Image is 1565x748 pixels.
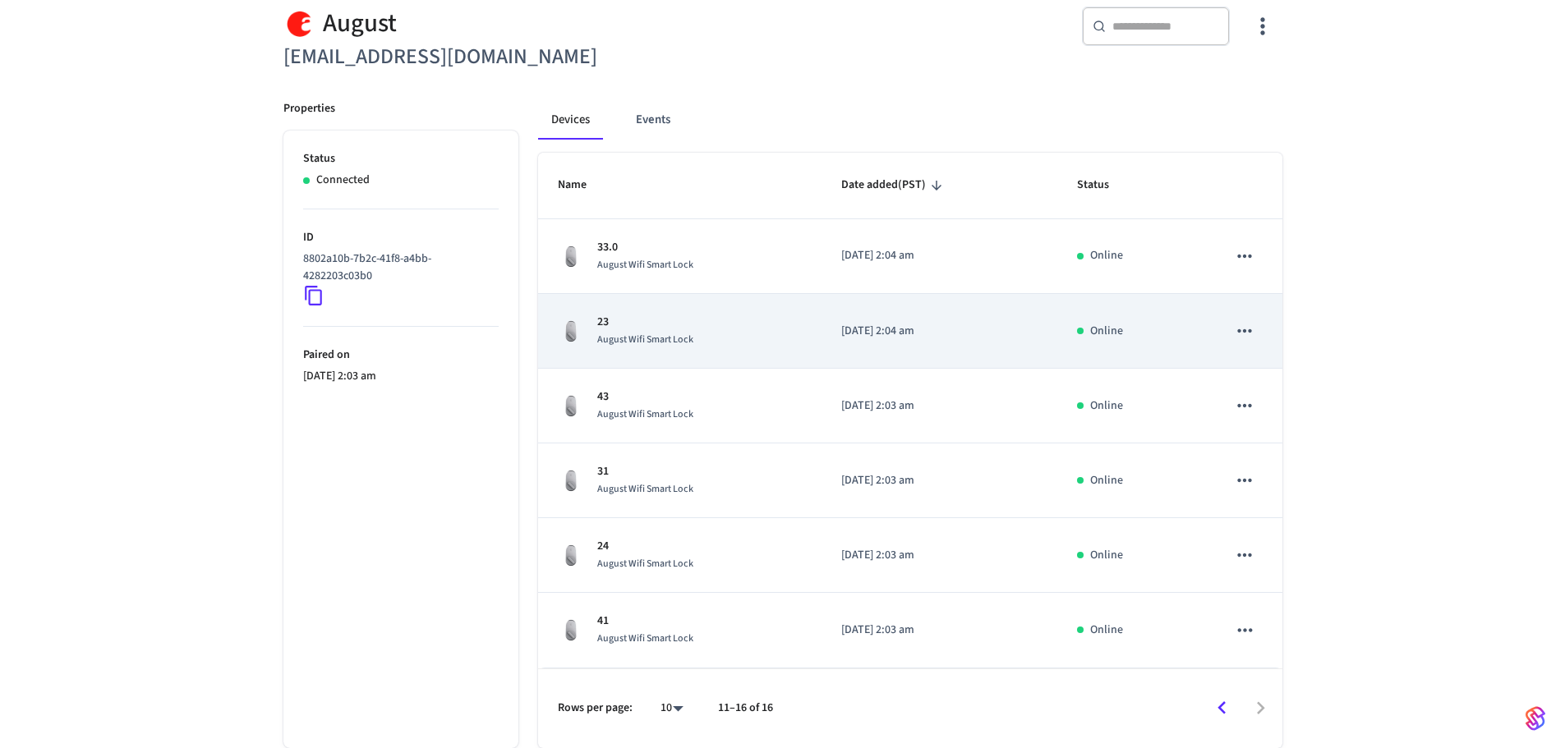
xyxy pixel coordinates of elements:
p: [DATE] 2:04 am [841,323,1038,340]
span: August Wifi Smart Lock [597,557,693,571]
p: ID [303,229,499,246]
span: August Wifi Smart Lock [597,258,693,272]
span: August Wifi Smart Lock [597,631,693,645]
span: Name [558,172,608,198]
p: Status [303,150,499,167]
p: 31 [597,463,693,480]
p: Rows per page: [558,700,633,717]
span: August Wifi Smart Lock [597,333,693,346]
p: 8802a10b-7b2c-41f8-a4bb-4282203c03b0 [303,250,492,285]
img: August Wifi Smart Lock 3rd Gen, Silver, Front [558,542,584,568]
img: August Wifi Smart Lock 3rd Gen, Silver, Front [558,392,584,419]
button: Devices [538,100,603,140]
p: 11–16 of 16 [718,700,773,717]
p: Properties [283,100,335,117]
div: August [283,7,773,40]
p: 24 [597,538,693,555]
p: Connected [316,172,370,189]
span: August Wifi Smart Lock [597,407,693,421]
p: [DATE] 2:03 am [303,368,499,385]
span: Date added(PST) [841,172,947,198]
p: 33.0 [597,239,693,256]
p: [DATE] 2:04 am [841,247,1038,264]
div: 10 [652,696,692,720]
p: [DATE] 2:03 am [841,547,1038,564]
p: 43 [597,388,693,406]
p: Online [1090,397,1123,415]
h6: [EMAIL_ADDRESS][DOMAIN_NAME] [283,40,773,74]
p: Online [1090,547,1123,564]
p: [DATE] 2:03 am [841,622,1038,639]
p: 41 [597,613,693,630]
p: 23 [597,314,693,331]
p: [DATE] 2:03 am [841,397,1038,415]
img: August Wifi Smart Lock 3rd Gen, Silver, Front [558,467,584,493]
p: Online [1090,323,1123,340]
img: August Wifi Smart Lock 3rd Gen, Silver, Front [558,617,584,643]
div: connected account tabs [538,100,1282,140]
span: Status [1077,172,1130,198]
img: August Logo, Square [283,7,316,40]
button: Go to previous page [1203,689,1241,727]
p: Online [1090,472,1123,489]
p: Online [1090,247,1123,264]
p: Online [1090,622,1123,639]
table: sticky table [538,153,1282,668]
button: Events [623,100,684,140]
p: [DATE] 2:03 am [841,472,1038,489]
img: August Wifi Smart Lock 3rd Gen, Silver, Front [558,318,584,344]
p: Paired on [303,346,499,364]
img: August Wifi Smart Lock 3rd Gen, Silver, Front [558,243,584,269]
span: August Wifi Smart Lock [597,482,693,496]
img: SeamLogoGradient.69752ec5.svg [1526,705,1545,732]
